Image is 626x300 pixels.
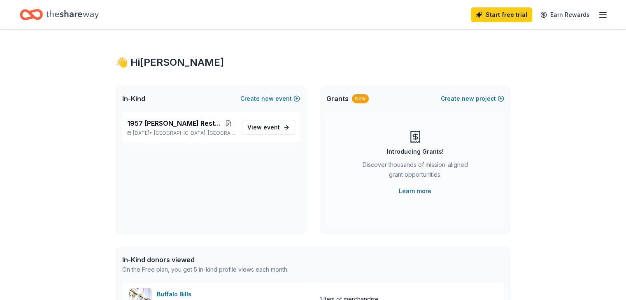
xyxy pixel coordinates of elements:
[352,94,369,103] div: New
[122,94,145,104] span: In-Kind
[387,147,444,157] div: Introducing Grants!
[326,94,349,104] span: Grants
[471,7,532,22] a: Start free trial
[157,289,195,299] div: Buffalo Bills
[154,130,235,136] span: [GEOGRAPHIC_DATA], [GEOGRAPHIC_DATA]
[359,160,471,183] div: Discover thousands of mission-aligned grant opportunities.
[122,265,289,275] div: On the Free plan, you get 5 in-kind profile views each month.
[116,56,511,69] div: 👋 Hi [PERSON_NAME]
[535,7,595,22] a: Earn Rewards
[242,120,295,135] a: View event
[399,186,431,196] a: Learn more
[240,94,300,104] button: Createnewevent
[20,5,99,24] a: Home
[127,118,221,128] span: 1957 [PERSON_NAME] Restoration
[122,255,289,265] div: In-Kind donors viewed
[127,130,235,136] p: [DATE] •
[462,94,474,104] span: new
[263,124,280,131] span: event
[247,122,280,132] span: View
[261,94,274,104] span: new
[441,94,504,104] button: Createnewproject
